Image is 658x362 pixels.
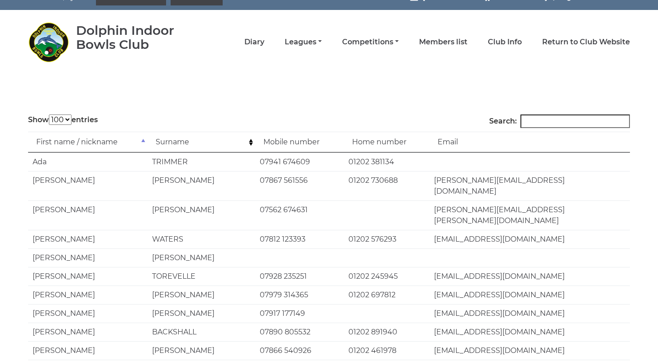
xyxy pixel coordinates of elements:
td: 07562 674631 [255,200,344,230]
td: 01202 891940 [344,323,429,341]
td: [PERSON_NAME] [28,248,148,267]
td: Mobile number [255,132,344,152]
td: 01202 576293 [344,230,429,248]
td: 07890 805532 [255,323,344,341]
td: [PERSON_NAME] [148,171,255,200]
td: [PERSON_NAME] [148,200,255,230]
td: 01202 697812 [344,286,429,304]
td: 07917 177149 [255,304,344,323]
td: [PERSON_NAME] [28,286,148,304]
td: [PERSON_NAME] [28,323,148,341]
td: [PERSON_NAME] [28,200,148,230]
td: BACKSHALL [148,323,255,341]
td: [EMAIL_ADDRESS][DOMAIN_NAME] [429,267,630,286]
a: Club Info [488,37,522,47]
a: Diary [244,37,264,47]
td: Home number [344,132,429,152]
a: Return to Club Website [542,37,630,47]
td: [EMAIL_ADDRESS][DOMAIN_NAME] [429,341,630,360]
td: 07928 235251 [255,267,344,286]
td: 07941 674609 [255,152,344,171]
td: [EMAIL_ADDRESS][DOMAIN_NAME] [429,304,630,323]
select: Showentries [49,114,72,125]
td: [PERSON_NAME] [28,267,148,286]
td: [PERSON_NAME] [148,341,255,360]
a: Leagues [285,37,322,47]
input: Search: [520,114,630,128]
td: 07866 540926 [255,341,344,360]
td: [EMAIL_ADDRESS][DOMAIN_NAME] [429,323,630,341]
td: 01202 461978 [344,341,429,360]
td: Email [429,132,630,152]
a: Competitions [342,37,399,47]
td: [EMAIL_ADDRESS][DOMAIN_NAME] [429,230,630,248]
td: [PERSON_NAME] [148,286,255,304]
td: Surname: activate to sort column ascending [148,132,255,152]
td: [PERSON_NAME][EMAIL_ADDRESS][PERSON_NAME][DOMAIN_NAME] [429,200,630,230]
td: 01202 730688 [344,171,429,200]
td: [PERSON_NAME] [28,304,148,323]
div: Dolphin Indoor Bowls Club [76,24,200,52]
td: [PERSON_NAME] [28,341,148,360]
a: Members list [419,37,467,47]
td: [PERSON_NAME] [28,171,148,200]
td: [PERSON_NAME] [148,248,255,267]
td: [PERSON_NAME] [28,230,148,248]
td: 07867 561556 [255,171,344,200]
td: [PERSON_NAME] [148,304,255,323]
td: First name / nickname: activate to sort column descending [28,132,148,152]
td: 07812 123393 [255,230,344,248]
td: [PERSON_NAME][EMAIL_ADDRESS][DOMAIN_NAME] [429,171,630,200]
td: 01202 245945 [344,267,429,286]
td: 07979 314365 [255,286,344,304]
td: TOREVELLE [148,267,255,286]
td: 01202 381134 [344,152,429,171]
img: Dolphin Indoor Bowls Club [28,22,69,62]
label: Show entries [28,114,98,125]
td: WATERS [148,230,255,248]
td: [EMAIL_ADDRESS][DOMAIN_NAME] [429,286,630,304]
td: TRIMMER [148,152,255,171]
label: Search: [489,114,630,128]
td: Ada [28,152,148,171]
